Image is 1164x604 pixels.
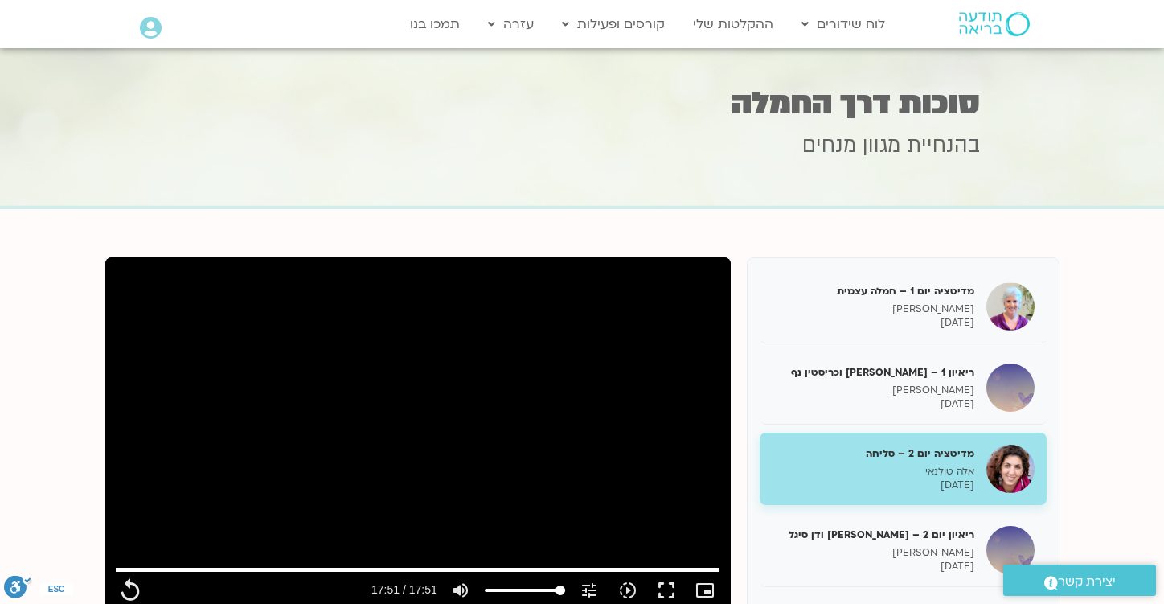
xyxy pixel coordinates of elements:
[986,364,1035,412] img: ריאיון 1 – טארה בראך וכריסטין נף
[1058,571,1116,593] span: יצירת קשר
[772,560,974,573] p: [DATE]
[793,9,893,39] a: לוח שידורים
[772,384,974,397] p: [PERSON_NAME]
[907,131,980,160] span: בהנחיית
[772,316,974,330] p: [DATE]
[554,9,673,39] a: קורסים ופעילות
[685,9,781,39] a: ההקלטות שלי
[772,528,974,542] h5: ריאיון יום 2 – [PERSON_NAME] ודן סיגל
[986,445,1035,493] img: מדיטציה יום 2 – סליחה
[986,526,1035,574] img: ריאיון יום 2 – טארה בראך ודן סיגל
[772,546,974,560] p: [PERSON_NAME]
[772,365,974,380] h5: ריאיון 1 – [PERSON_NAME] וכריסטין נף
[772,446,974,461] h5: מדיטציה יום 2 – סליחה
[480,9,542,39] a: עזרה
[772,479,974,492] p: [DATE]
[986,282,1035,331] img: מדיטציה יום 1 – חמלה עצמית
[402,9,468,39] a: תמכו בנו
[772,302,974,316] p: [PERSON_NAME]
[772,397,974,411] p: [DATE]
[184,88,980,119] h1: סוכות דרך החמלה
[1003,565,1156,596] a: יצירת קשר
[959,12,1030,36] img: תודעה בריאה
[772,284,974,298] h5: מדיטציה יום 1 – חמלה עצמית
[772,465,974,479] p: אלה טולנאי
